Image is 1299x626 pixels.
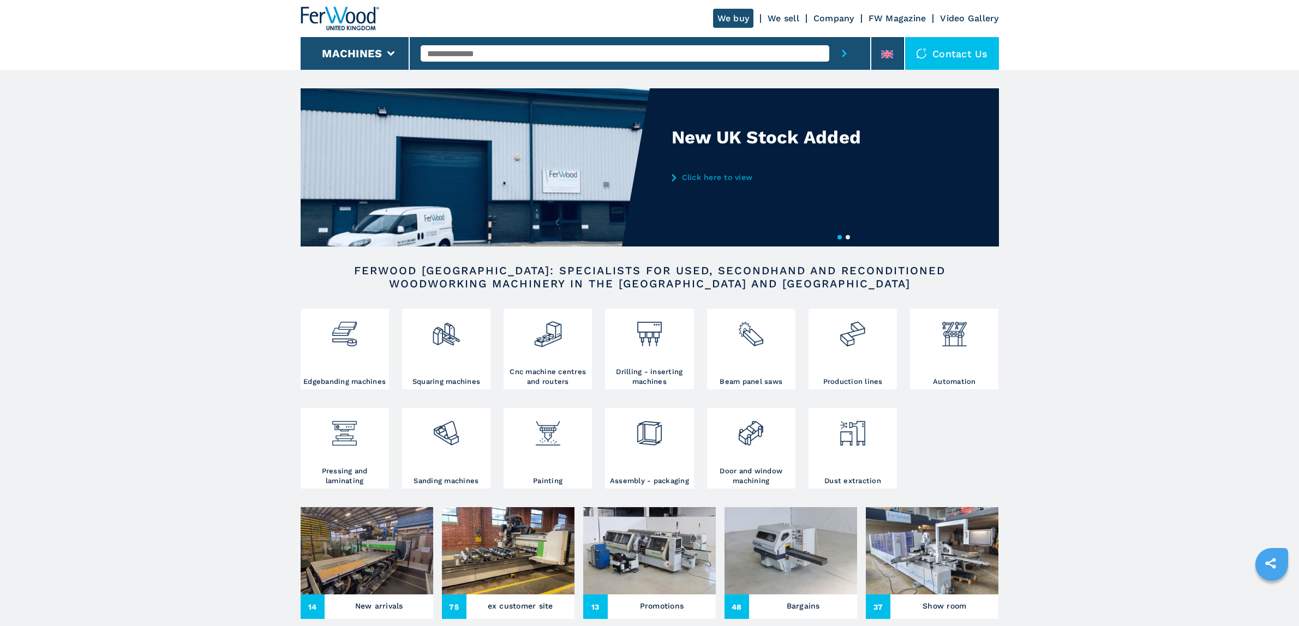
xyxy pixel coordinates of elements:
a: Promotions13Promotions [583,507,716,619]
img: squadratrici_2.png [432,311,460,348]
h3: Sanding machines [414,476,478,486]
a: We sell [768,13,799,23]
img: bordatrici_1.png [330,311,359,348]
h3: Production lines [823,377,883,387]
h3: Drilling - inserting machines [608,367,691,387]
button: 1 [837,235,842,239]
a: Sanding machines [402,408,490,489]
a: Automation [910,309,998,389]
a: New arrivals14New arrivals [301,507,433,619]
h3: Show room [923,598,966,613]
button: submit-button [829,37,859,70]
h3: Beam panel saws [720,377,782,387]
a: Show room37Show room [866,507,998,619]
a: ex customer site75ex customer site [442,507,574,619]
img: verniciatura_1.png [534,411,562,448]
span: 75 [442,594,466,619]
h3: Edgebanding machines [303,377,386,387]
button: 2 [846,235,850,239]
h3: New arrivals [355,598,403,613]
h3: ex customer site [488,598,553,613]
a: Video Gallery [940,13,998,23]
a: Bargains48Bargains [725,507,857,619]
a: FW Magazine [869,13,926,23]
a: sharethis [1257,550,1284,577]
img: sezionatrici_2.png [737,311,765,348]
a: Cnc machine centres and routers [504,309,592,389]
span: 37 [866,594,890,619]
img: Bargains [725,507,857,594]
img: aspirazione_1.png [838,411,867,448]
h3: Door and window machining [710,466,793,486]
h3: Cnc machine centres and routers [506,367,589,387]
h3: Bargains [787,598,820,613]
img: New arrivals [301,507,433,594]
span: 14 [301,594,325,619]
a: Edgebanding machines [301,309,389,389]
span: 48 [725,594,749,619]
button: Machines [322,47,382,60]
a: Pressing and laminating [301,408,389,489]
img: levigatrici_2.png [432,411,460,448]
a: Company [813,13,854,23]
a: Click here to view [672,173,885,182]
img: ex customer site [442,507,574,594]
a: Assembly - packaging [605,408,693,489]
h3: Assembly - packaging [610,476,689,486]
a: Drilling - inserting machines [605,309,693,389]
img: automazione.png [940,311,969,348]
img: linee_di_produzione_2.png [838,311,867,348]
img: foratrici_inseritrici_2.png [635,311,664,348]
img: Ferwood [301,7,379,31]
img: montaggio_imballaggio_2.png [635,411,664,448]
h2: FERWOOD [GEOGRAPHIC_DATA]: SPECIALISTS FOR USED, SECONDHAND AND RECONDITIONED WOODWORKING MACHINE... [336,264,964,290]
a: Painting [504,408,592,489]
a: Squaring machines [402,309,490,389]
img: pressa-strettoia.png [330,411,359,448]
h3: Automation [933,377,976,387]
a: Dust extraction [809,408,897,489]
h3: Painting [533,476,562,486]
a: Beam panel saws [707,309,795,389]
a: We buy [713,9,754,28]
h3: Promotions [640,598,684,613]
a: Production lines [809,309,897,389]
span: 13 [583,594,608,619]
img: New UK Stock Added [301,88,650,246]
h3: Squaring machines [412,377,480,387]
img: Promotions [583,507,716,594]
img: centro_di_lavoro_cnc_2.png [534,311,562,348]
img: Contact us [916,48,927,59]
iframe: Chat [1253,577,1291,618]
h3: Dust extraction [824,476,881,486]
img: lavorazione_porte_finestre_2.png [737,411,765,448]
img: Show room [866,507,998,594]
div: Contact us [905,37,999,70]
h3: Pressing and laminating [303,466,386,486]
a: Door and window machining [707,408,795,489]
